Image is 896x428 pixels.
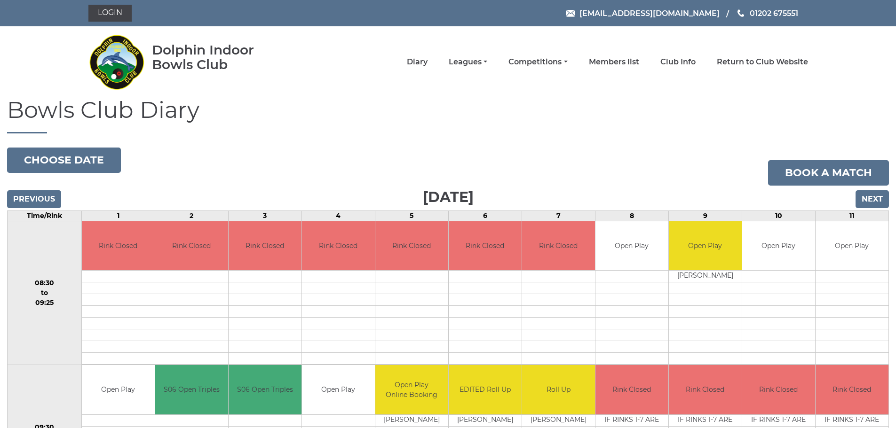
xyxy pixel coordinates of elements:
[155,365,228,414] td: S06 Open Triples
[301,210,375,221] td: 4
[669,221,742,271] td: Open Play
[228,210,301,221] td: 3
[82,365,155,414] td: Open Play
[375,365,448,414] td: Open Play Online Booking
[566,10,575,17] img: Email
[449,57,487,67] a: Leagues
[449,221,522,271] td: Rink Closed
[595,210,668,221] td: 8
[152,43,284,72] div: Dolphin Indoor Bowls Club
[522,210,595,221] td: 7
[508,57,567,67] a: Competitions
[668,210,742,221] td: 9
[229,221,301,271] td: Rink Closed
[7,148,121,173] button: Choose date
[579,8,720,17] span: [EMAIL_ADDRESS][DOMAIN_NAME]
[815,210,888,221] td: 11
[595,221,668,271] td: Open Play
[742,221,815,271] td: Open Play
[82,221,155,271] td: Rink Closed
[302,221,375,271] td: Rink Closed
[7,98,889,133] h1: Bowls Club Diary
[407,57,428,67] a: Diary
[816,414,888,426] td: IF RINKS 1-7 ARE
[742,414,815,426] td: IF RINKS 1-7 ARE
[302,365,375,414] td: Open Play
[522,221,595,271] td: Rink Closed
[750,8,798,17] span: 01202 675551
[8,210,82,221] td: Time/Rink
[736,8,798,19] a: Phone us 01202 675551
[155,210,228,221] td: 2
[448,210,522,221] td: 6
[660,57,696,67] a: Club Info
[669,271,742,282] td: [PERSON_NAME]
[375,221,448,271] td: Rink Closed
[8,221,82,365] td: 08:30 to 09:25
[88,5,132,22] a: Login
[669,414,742,426] td: IF RINKS 1-7 ARE
[155,221,228,271] td: Rink Closed
[595,365,668,414] td: Rink Closed
[375,414,448,426] td: [PERSON_NAME]
[375,210,448,221] td: 5
[522,414,595,426] td: [PERSON_NAME]
[737,9,744,17] img: Phone us
[449,365,522,414] td: EDITED Roll Up
[816,221,888,271] td: Open Play
[742,365,815,414] td: Rink Closed
[717,57,808,67] a: Return to Club Website
[566,8,720,19] a: Email [EMAIL_ADDRESS][DOMAIN_NAME]
[816,365,888,414] td: Rink Closed
[88,29,145,95] img: Dolphin Indoor Bowls Club
[229,365,301,414] td: S06 Open Triples
[595,414,668,426] td: IF RINKS 1-7 ARE
[589,57,639,67] a: Members list
[81,210,155,221] td: 1
[856,190,889,208] input: Next
[449,414,522,426] td: [PERSON_NAME]
[669,365,742,414] td: Rink Closed
[522,365,595,414] td: Roll Up
[7,190,61,208] input: Previous
[768,160,889,186] a: Book a match
[742,210,815,221] td: 10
